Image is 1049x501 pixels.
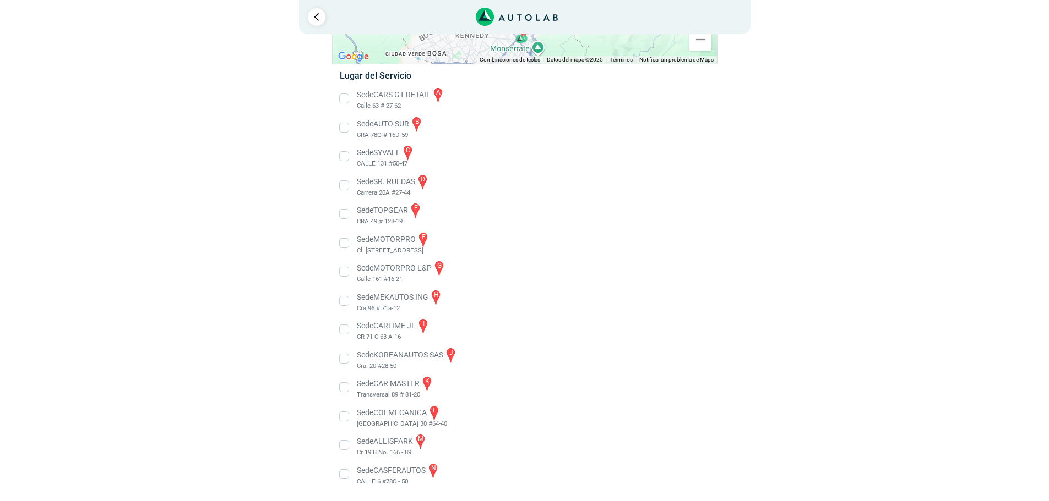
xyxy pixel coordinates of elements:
span: Datos del mapa ©2025 [547,57,603,63]
button: Combinaciones de teclas [480,56,540,64]
a: Ir al paso anterior [308,8,325,26]
a: Link al sitio de autolab [476,11,558,21]
button: Reducir [689,29,711,51]
a: Notificar un problema de Maps [639,57,714,63]
a: Abre esta zona en Google Maps (se abre en una nueva ventana) [335,49,372,64]
span: j [521,27,524,35]
img: Google [335,49,372,64]
a: Términos (se abre en una nueva pestaña) [610,57,633,63]
h5: Lugar del Servicio [340,70,709,81]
